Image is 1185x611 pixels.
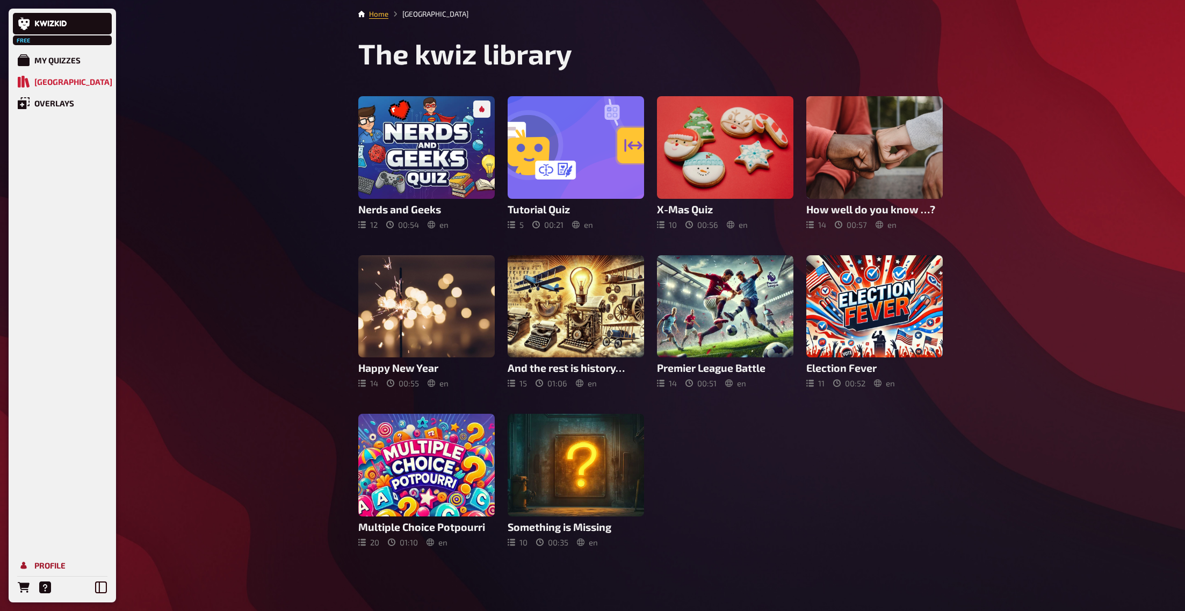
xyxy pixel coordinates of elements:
div: 14 [806,220,826,229]
div: 15 [508,378,527,388]
a: Overlays [13,92,112,114]
div: 11 [806,378,825,388]
div: 5 [508,220,524,229]
a: And the rest is history…1501:06en [508,255,644,389]
div: en [876,220,897,229]
a: Profile [13,555,112,576]
a: Help [34,577,56,598]
div: 01 : 06 [536,378,567,388]
h3: Multiple Choice Potpourri [358,521,495,533]
div: en [727,220,748,229]
div: My Quizzes [34,55,81,65]
h3: Tutorial Quiz [508,203,644,215]
a: Something is Missing1000:35en [508,414,644,547]
div: en [577,537,598,547]
h3: Something is Missing [508,521,644,533]
div: 00 : 55 [387,378,419,388]
a: My Quizzes [13,49,112,71]
a: Nerds and Geeks1200:54en [358,96,495,229]
li: Home [369,9,388,19]
div: 00 : 35 [536,537,568,547]
h3: And the rest is history… [508,362,644,374]
a: Happy New Year1400:55en [358,255,495,389]
a: Quiz Library [13,71,112,92]
div: [GEOGRAPHIC_DATA] [34,77,112,87]
h3: Happy New Year [358,362,495,374]
div: 14 [358,378,378,388]
div: en [428,378,449,388]
div: 20 [358,537,379,547]
div: en [572,220,593,229]
a: Election Fever1100:52en [806,255,943,389]
h3: Nerds and Geeks [358,203,495,215]
h3: Premier League Battle [657,362,793,374]
h1: The kwiz library [358,37,943,70]
a: Tutorial Quiz500:21en [508,96,644,229]
div: 12 [358,220,378,229]
a: X-Mas Quiz1000:56en [657,96,793,229]
div: 00 : 52 [833,378,865,388]
div: en [428,220,449,229]
div: Profile [34,560,66,570]
div: 00 : 21 [532,220,563,229]
div: 00 : 51 [685,378,717,388]
a: Home [369,10,388,18]
a: How well do you know …?1400:57en [806,96,943,229]
div: en [874,378,895,388]
div: Overlays [34,98,74,108]
div: 00 : 57 [835,220,867,229]
li: Quiz Library [388,9,468,19]
div: 00 : 54 [386,220,419,229]
div: 00 : 56 [685,220,718,229]
a: Orders [13,577,34,598]
h3: Election Fever [806,362,943,374]
div: en [576,378,597,388]
span: Free [14,37,33,44]
div: 14 [657,378,677,388]
div: 10 [657,220,677,229]
div: en [725,378,746,388]
h3: How well do you know …? [806,203,943,215]
div: en [427,537,447,547]
h3: X-Mas Quiz [657,203,793,215]
div: 10 [508,537,528,547]
a: Premier League Battle1400:51en [657,255,793,389]
div: 01 : 10 [388,537,418,547]
a: Multiple Choice Potpourri2001:10en [358,414,495,547]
